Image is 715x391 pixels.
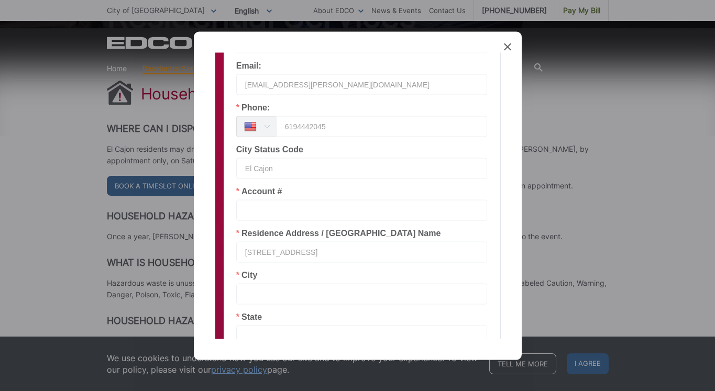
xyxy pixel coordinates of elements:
label: Email: [236,61,261,70]
label: State [236,312,262,321]
label: City [236,271,257,279]
label: City Status Code [236,145,303,153]
input: example@mail.com [236,74,488,95]
input: (201) 555 0123 [276,116,488,137]
label: Residence Address / [GEOGRAPHIC_DATA] Name [236,229,441,237]
label: Account # [236,187,282,195]
label: Phone: [236,103,270,111]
